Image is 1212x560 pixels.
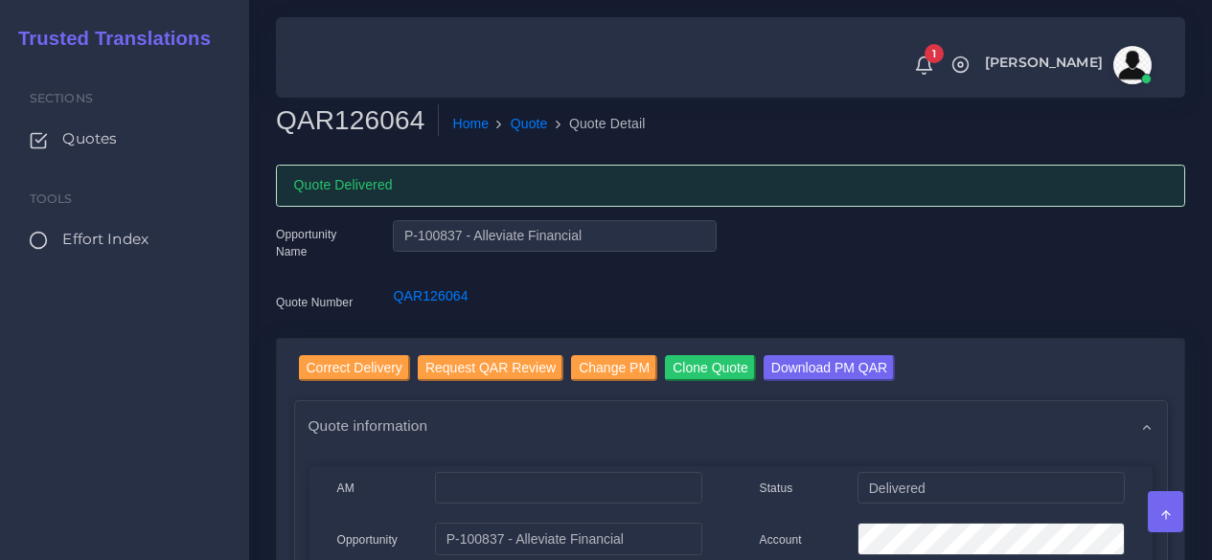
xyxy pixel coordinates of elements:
input: Download PM QAR [764,355,895,381]
span: Tools [30,191,73,206]
label: Status [760,480,793,497]
span: Quote information [309,414,428,437]
img: avatar [1113,46,1152,84]
a: Home [452,114,489,134]
a: 1 [907,55,941,76]
div: Quote information [295,401,1167,450]
a: [PERSON_NAME]avatar [975,46,1158,84]
div: Quote Delivered [276,165,1185,207]
a: Quotes [14,119,235,159]
input: Change PM [571,355,657,381]
label: Opportunity [337,531,399,549]
label: Quote Number [276,294,353,311]
a: Effort Index [14,219,235,259]
h2: QAR126064 [276,104,439,137]
span: [PERSON_NAME] [985,56,1103,69]
input: Clone Quote [665,355,756,381]
span: Sections [30,91,93,105]
label: AM [337,480,354,497]
h2: Trusted Translations [5,27,211,50]
span: Effort Index [62,229,149,250]
span: Quotes [62,128,117,149]
label: Account [760,531,802,549]
span: 1 [925,44,944,63]
a: QAR126064 [393,288,468,303]
a: Trusted Translations [5,23,211,55]
input: Request QAR Review [418,355,563,381]
a: Quote [511,114,548,134]
li: Quote Detail [548,114,646,134]
label: Opportunity Name [276,226,364,260]
input: Correct Delivery [299,355,410,381]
